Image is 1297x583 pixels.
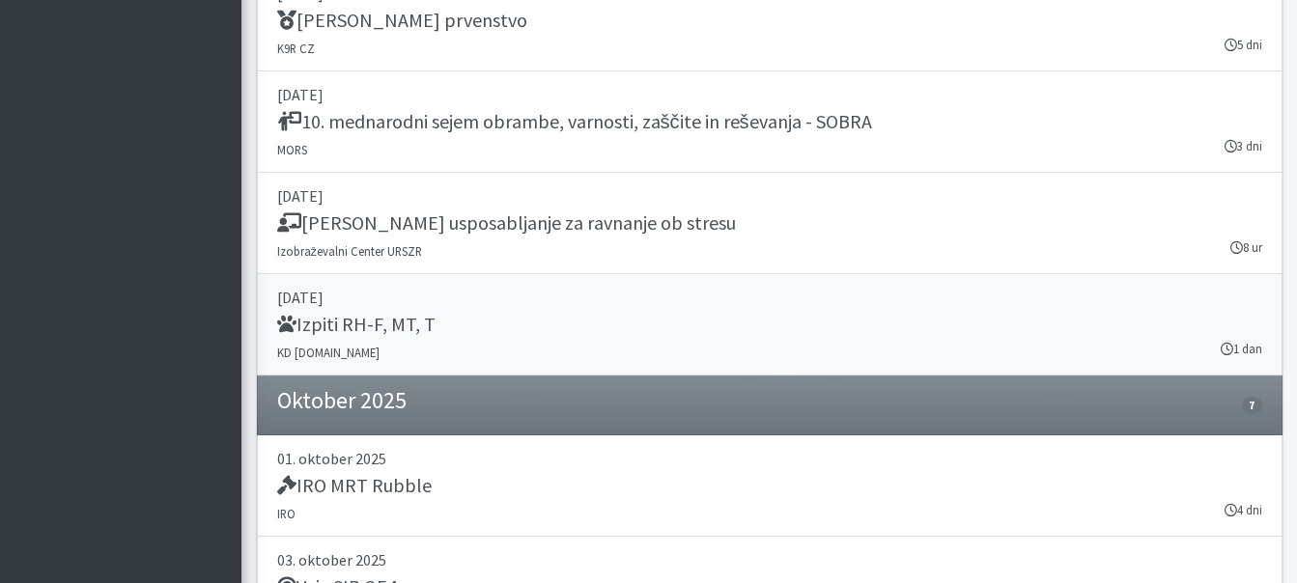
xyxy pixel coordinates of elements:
h5: [PERSON_NAME] prvenstvo [277,9,527,32]
p: [DATE] [277,83,1262,106]
p: [DATE] [277,286,1262,309]
span: 7 [1242,397,1261,414]
a: 01. oktober 2025 IRO MRT Rubble IRO 4 dni [257,435,1283,537]
small: K9R CZ [277,41,315,56]
h4: Oktober 2025 [277,387,407,415]
p: [DATE] [277,184,1262,208]
h5: Izpiti RH-F, MT, T [277,313,436,336]
small: 4 dni [1225,501,1262,519]
a: [DATE] [PERSON_NAME] usposabljanje za ravnanje ob stresu Izobraževalni Center URSZR 8 ur [257,173,1283,274]
small: 8 ur [1230,238,1262,257]
h5: IRO MRT Rubble [277,474,432,497]
small: KD [DOMAIN_NAME] [277,345,380,360]
a: [DATE] 10. mednarodni sejem obrambe, varnosti, zaščite in reševanja - SOBRA MORS 3 dni [257,71,1283,173]
p: 01. oktober 2025 [277,447,1262,470]
small: 3 dni [1225,137,1262,155]
small: 5 dni [1225,36,1262,54]
a: [DATE] Izpiti RH-F, MT, T KD [DOMAIN_NAME] 1 dan [257,274,1283,375]
small: MORS [277,142,307,157]
p: 03. oktober 2025 [277,548,1262,571]
small: Izobraževalni Center URSZR [277,243,422,259]
h5: [PERSON_NAME] usposabljanje za ravnanje ob stresu [277,211,736,235]
h5: 10. mednarodni sejem obrambe, varnosti, zaščite in reševanja - SOBRA [277,110,872,133]
small: 1 dan [1221,340,1262,358]
small: IRO [277,506,296,521]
